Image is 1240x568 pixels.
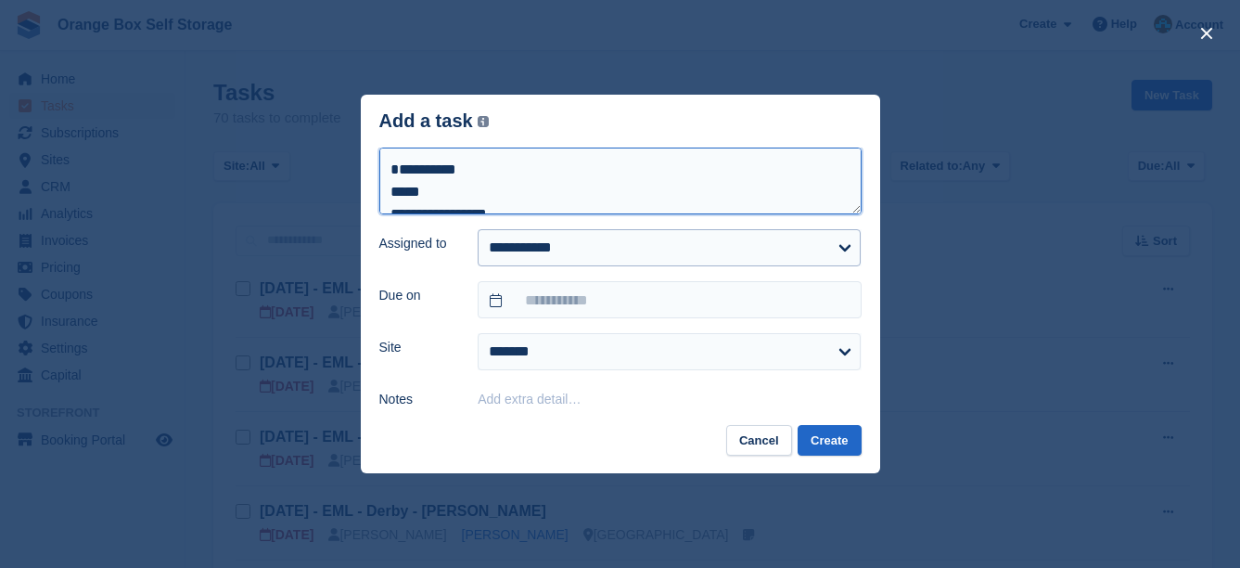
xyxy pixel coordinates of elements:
button: Add extra detail… [478,392,581,407]
div: Add a task [379,110,490,132]
button: close [1192,19,1221,48]
label: Notes [379,390,456,409]
button: Cancel [726,425,792,456]
label: Assigned to [379,234,456,253]
label: Site [379,338,456,357]
img: icon-info-grey-7440780725fd019a000dd9b08b2336e03edf1995a4989e88bcd33f0948082b44.svg [478,116,489,127]
button: Create [798,425,861,456]
label: Due on [379,286,456,305]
